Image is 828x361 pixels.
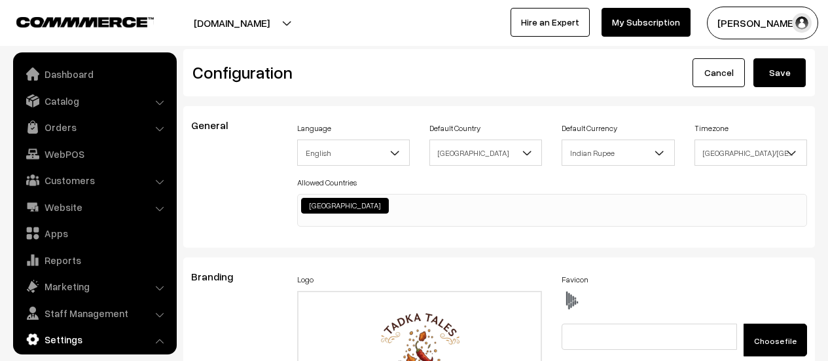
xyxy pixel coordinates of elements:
button: [PERSON_NAME] [707,7,818,39]
a: WebPOS [16,142,172,166]
span: Asia/Kolkata [695,142,806,164]
a: Customers [16,168,172,192]
span: English [297,140,410,166]
a: Dashboard [16,62,172,86]
span: Branding [191,270,249,283]
li: India [301,198,389,214]
label: Default Country [429,123,480,134]
a: Settings [16,328,172,351]
button: Save [753,58,806,87]
a: Website [16,195,172,219]
a: My Subscription [602,8,691,37]
a: Apps [16,221,172,245]
span: English [298,142,409,164]
a: Orders [16,115,172,139]
a: Marketing [16,275,172,298]
span: Asia/Kolkata [694,140,807,166]
a: COMMMERCE [16,13,131,29]
span: General [191,119,243,132]
h2: Configuration [192,62,490,83]
img: COMMMERCE [16,17,154,27]
a: Staff Management [16,301,172,325]
label: Favicon [562,274,588,286]
span: Indian Rupee [562,142,674,164]
label: Language [297,123,331,134]
label: Timezone [694,123,729,134]
a: Catalog [16,89,172,113]
label: Default Currency [562,123,617,134]
span: India [430,142,541,164]
img: user [792,13,812,33]
button: [DOMAIN_NAME] [148,7,315,39]
label: Allowed Countries [297,177,357,189]
label: Logo [297,274,314,286]
a: Hire an Expert [511,8,590,37]
span: India [429,140,542,166]
span: Choose file [754,336,797,346]
a: Reports [16,248,172,272]
a: Cancel [693,58,745,87]
span: Indian Rupee [562,140,674,166]
img: favicon.ico [562,291,581,311]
